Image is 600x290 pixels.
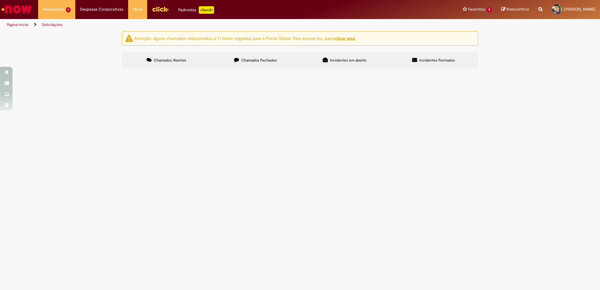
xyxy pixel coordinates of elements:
p: +GenAi [199,6,214,14]
a: clicar aqui. [335,35,356,41]
span: Incidentes Fechados [419,58,455,63]
span: Requisições [43,6,65,12]
ng-bind-html: Atenção: alguns chamados relacionados a T.I foram migrados para o Portal Global. Para acessá-los,... [134,35,356,41]
span: Favoritos [468,6,485,12]
ul: Trilhas de página [5,19,395,31]
a: Solicitações [42,22,63,27]
img: ServiceNow [1,3,33,16]
span: 9 [487,7,492,12]
span: 1 [66,7,71,12]
span: Chamados Abertos [154,58,186,63]
div: Padroniza [178,6,214,14]
span: Despesas Corporativas [80,6,123,12]
span: [PERSON_NAME] [564,7,595,12]
span: More [133,6,142,12]
span: Rascunhos [507,6,529,12]
span: Incidentes em aberto [330,58,366,63]
img: click_logo_yellow_360x200.png [152,4,169,14]
a: Rascunhos [501,7,529,12]
a: Página inicial [7,22,28,27]
span: Chamados Fechados [241,58,277,63]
